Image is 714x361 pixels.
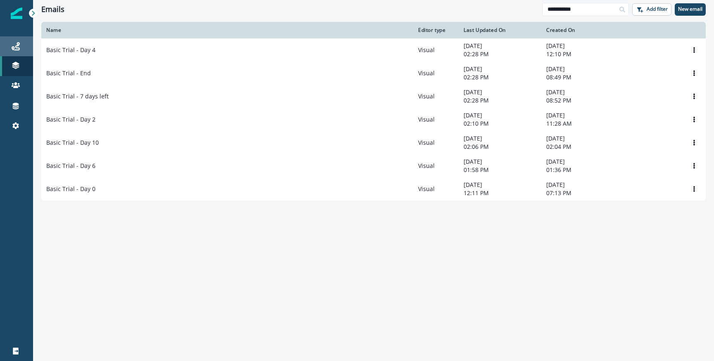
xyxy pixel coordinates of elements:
td: Visual [413,131,459,154]
p: 12:11 PM [464,189,536,197]
p: [DATE] [464,181,536,189]
td: Visual [413,62,459,85]
button: Options [688,136,701,149]
p: 02:04 PM [546,143,619,151]
td: Visual [413,108,459,131]
p: [DATE] [464,42,536,50]
p: [DATE] [464,134,536,143]
p: Basic Trial - Day 0 [46,185,95,193]
a: Basic Trial - EndVisual[DATE]02:28 PM[DATE]08:49 PMOptions [41,62,706,85]
td: Visual [413,154,459,177]
p: [DATE] [464,158,536,166]
p: 08:49 PM [546,73,619,81]
p: 07:13 PM [546,189,619,197]
button: Options [688,44,701,56]
div: Editor type [418,27,454,33]
p: Basic Trial - Day 4 [46,46,95,54]
p: [DATE] [546,42,619,50]
p: [DATE] [546,158,619,166]
img: Inflection [11,7,22,19]
p: [DATE] [464,65,536,73]
p: [DATE] [546,181,619,189]
p: Basic Trial - 7 days left [46,92,109,100]
p: [DATE] [546,134,619,143]
p: Basic Trial - Day 2 [46,115,95,124]
h1: Emails [41,5,64,14]
a: Basic Trial - Day 10Visual[DATE]02:06 PM[DATE]02:04 PMOptions [41,131,706,154]
p: Add filter [647,6,668,12]
button: Options [688,90,701,103]
p: 08:52 PM [546,96,619,105]
p: 02:28 PM [464,73,536,81]
p: 01:58 PM [464,166,536,174]
p: Basic Trial - Day 6 [46,162,95,170]
button: Options [688,160,701,172]
p: 02:28 PM [464,96,536,105]
div: Created On [546,27,619,33]
p: 01:36 PM [546,166,619,174]
a: Basic Trial - Day 0Visual[DATE]12:11 PM[DATE]07:13 PMOptions [41,177,706,201]
p: [DATE] [464,111,536,120]
p: 02:10 PM [464,120,536,128]
p: [DATE] [546,111,619,120]
p: Basic Trial - Day 10 [46,139,99,147]
p: 02:06 PM [464,143,536,151]
p: 02:28 PM [464,50,536,58]
p: [DATE] [464,88,536,96]
p: [DATE] [546,88,619,96]
button: Options [688,113,701,126]
button: New email [675,3,706,16]
div: Name [46,27,408,33]
button: Add filter [632,3,671,16]
a: Basic Trial - 7 days leftVisual[DATE]02:28 PM[DATE]08:52 PMOptions [41,85,706,108]
td: Visual [413,38,459,62]
a: Basic Trial - Day 6Visual[DATE]01:58 PM[DATE]01:36 PMOptions [41,154,706,177]
td: Visual [413,177,459,201]
p: 12:10 PM [546,50,619,58]
p: New email [678,6,702,12]
button: Options [688,67,701,79]
a: Basic Trial - Day 2Visual[DATE]02:10 PM[DATE]11:28 AMOptions [41,108,706,131]
button: Options [688,183,701,195]
a: Basic Trial - Day 4Visual[DATE]02:28 PM[DATE]12:10 PMOptions [41,38,706,62]
p: 11:28 AM [546,120,619,128]
p: [DATE] [546,65,619,73]
p: Basic Trial - End [46,69,91,77]
div: Last Updated On [464,27,536,33]
td: Visual [413,85,459,108]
